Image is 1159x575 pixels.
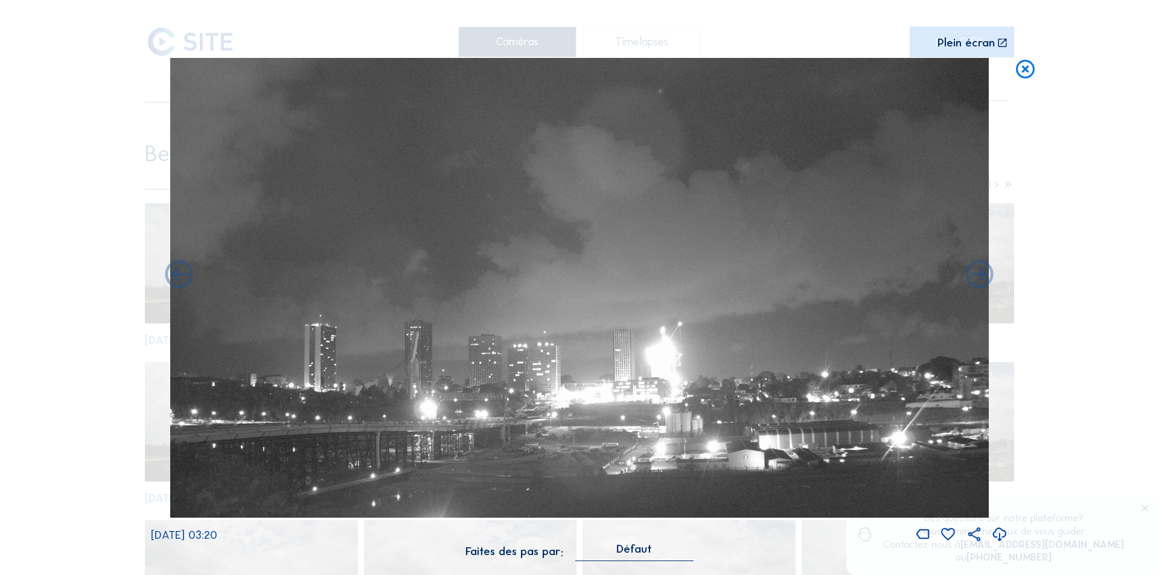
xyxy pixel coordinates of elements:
div: Plein écran [937,37,995,49]
i: Back [963,259,997,293]
div: Défaut [616,544,652,554]
i: Forward [162,259,196,293]
div: Faites des pas par: [465,546,563,558]
span: [DATE] 03:20 [151,528,217,542]
div: Défaut [575,544,694,561]
img: Image [170,58,988,518]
